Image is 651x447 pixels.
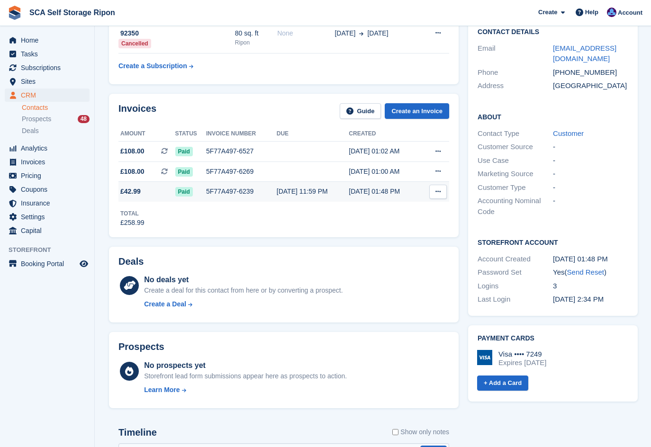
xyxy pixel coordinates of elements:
div: Create a deal for this contact from here or by converting a prospect. [144,286,343,295]
span: £108.00 [120,146,145,156]
th: Invoice number [206,126,277,142]
span: Home [21,34,78,47]
div: [DATE] 01:02 AM [349,146,421,156]
div: - [553,182,628,193]
div: [GEOGRAPHIC_DATA] [553,80,628,91]
a: Create a Subscription [118,57,193,75]
a: Preview store [78,258,90,269]
div: Learn More [144,385,180,395]
a: menu [5,47,90,61]
th: Due [277,126,349,142]
div: Accounting Nominal Code [478,196,553,217]
div: No deals yet [144,274,343,286]
h2: Storefront Account [478,237,628,247]
a: Learn More [144,385,347,395]
div: Marketing Source [478,169,553,179]
span: ( ) [565,268,606,276]
div: Use Case [478,155,553,166]
span: CRM [21,89,78,102]
a: Guide [340,103,381,119]
h2: Payment cards [478,335,628,342]
a: menu [5,257,90,270]
div: Password Set [478,267,553,278]
h2: About [478,112,628,121]
div: Contact Type [478,128,553,139]
a: Prospects 48 [22,114,90,124]
span: Tasks [21,47,78,61]
div: Cancelled [118,39,151,48]
div: Phone [478,67,553,78]
span: Create [538,8,557,17]
div: Storefront lead form submissions appear here as prospects to action. [144,371,347,381]
a: Customer [553,129,584,137]
img: Sarah Race [607,8,616,17]
div: Expires [DATE] [498,358,546,367]
a: menu [5,155,90,169]
div: Customer Source [478,142,553,152]
img: Visa Logo [477,350,492,365]
div: 3 [553,281,628,292]
div: 5F77A497-6269 [206,167,277,177]
div: No prospects yet [144,360,347,371]
div: 48 [78,115,90,123]
a: menu [5,34,90,47]
span: Analytics [21,142,78,155]
img: stora-icon-8386f47178a22dfd0bd8f6a31ec36ba5ce8667c1dd55bd0f319d3a0aa187defe.svg [8,6,22,20]
span: Deals [22,126,39,135]
span: Prospects [22,115,51,124]
div: 5F77A497-6527 [206,146,277,156]
div: 80 sq. ft [235,28,277,38]
span: Settings [21,210,78,223]
h2: Deals [118,256,144,267]
span: Help [585,8,598,17]
th: Status [175,126,206,142]
span: Account [618,8,642,18]
span: Paid [175,147,193,156]
label: Show only notes [392,427,449,437]
div: [DATE] 01:00 AM [349,167,421,177]
a: menu [5,224,90,237]
div: [DATE] 01:48 PM [553,254,628,265]
a: menu [5,75,90,88]
div: - [553,196,628,217]
div: Yes [553,267,628,278]
span: Subscriptions [21,61,78,74]
span: Paid [175,167,193,177]
div: Total [120,209,145,218]
th: Created [349,126,421,142]
span: Paid [175,187,193,197]
div: Create a Subscription [118,61,187,71]
h2: Timeline [118,427,157,438]
a: + Add a Card [477,375,528,391]
div: [PHONE_NUMBER] [553,67,628,78]
time: 2025-06-27 13:34:35 UTC [553,295,604,303]
div: £258.99 [120,218,145,228]
div: - [553,155,628,166]
div: 92350 [118,28,235,38]
div: Ripon [235,38,277,47]
a: Send Reset [567,268,604,276]
div: Create a Deal [144,299,186,309]
a: menu [5,183,90,196]
a: [EMAIL_ADDRESS][DOMAIN_NAME] [553,44,616,63]
span: Coupons [21,183,78,196]
span: £42.99 [120,187,141,197]
a: menu [5,197,90,210]
a: Deals [22,126,90,136]
div: Visa •••• 7249 [498,350,546,358]
span: Invoices [21,155,78,169]
h2: Contact Details [478,28,628,36]
div: None [277,28,335,38]
span: Booking Portal [21,257,78,270]
span: Insurance [21,197,78,210]
span: Pricing [21,169,78,182]
div: 5F77A497-6239 [206,187,277,197]
th: Amount [118,126,175,142]
div: - [553,169,628,179]
span: Sites [21,75,78,88]
input: Show only notes [392,427,398,437]
div: [DATE] 11:59 PM [277,187,349,197]
div: Logins [478,281,553,292]
div: Email [478,43,553,64]
a: Contacts [22,103,90,112]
